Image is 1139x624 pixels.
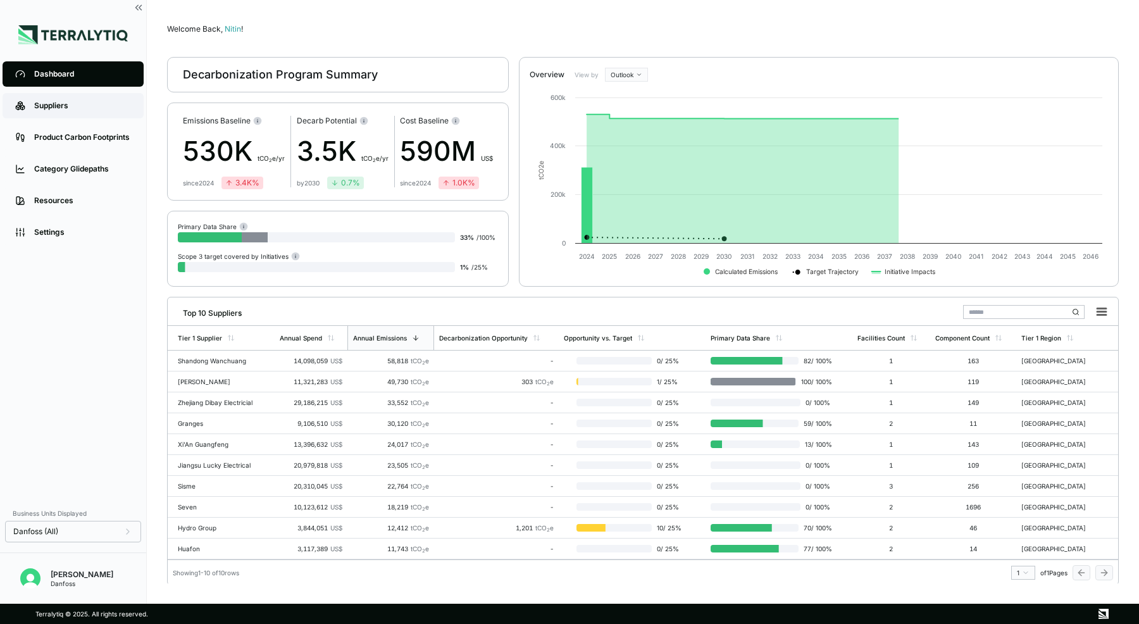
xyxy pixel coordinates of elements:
[935,399,1011,406] div: 149
[411,440,429,448] span: tCO e
[579,253,595,260] text: 2024
[857,399,926,406] div: 1
[857,440,926,448] div: 1
[439,357,553,365] div: -
[178,503,259,511] div: Seven
[854,253,869,260] text: 2036
[297,116,389,126] div: Decarb Potential
[935,461,1011,469] div: 109
[280,461,342,469] div: 20,979,818
[652,357,685,365] span: 0 / 25 %
[550,142,566,149] text: 400k
[361,154,389,162] span: t CO e/yr
[935,357,1011,365] div: 163
[178,524,259,532] div: Hydro Group
[1040,569,1067,577] span: of 1 Pages
[564,334,632,342] div: Opportunity vs. Target
[280,440,342,448] div: 13,396,632
[806,268,859,276] text: Target Trajectory
[648,253,663,260] text: 2027
[439,440,553,448] div: -
[652,440,685,448] span: 0 / 25 %
[178,357,259,365] div: Shandong Wanchuang
[652,399,685,406] span: 0 / 25 %
[330,482,342,490] span: US$
[799,420,832,427] span: 59 / 100 %
[330,440,342,448] span: US$
[537,165,545,168] tspan: 2
[330,357,342,365] span: US$
[225,24,243,34] span: Nitin
[935,545,1011,552] div: 14
[330,378,342,385] span: US$
[422,527,425,533] sub: 2
[173,303,242,318] div: Top 10 Suppliers
[857,378,926,385] div: 1
[352,357,429,365] div: 58,818
[652,524,685,532] span: 10 / 25 %
[280,334,322,342] div: Annual Spend
[353,334,407,342] div: Annual Emissions
[34,196,131,206] div: Resources
[400,131,493,172] div: 590M
[857,461,926,469] div: 1
[715,268,778,275] text: Calculated Emissions
[1021,420,1102,427] div: [GEOGRAPHIC_DATA]
[178,399,259,406] div: Zhejiang Dibay Electricial
[857,357,926,365] div: 1
[178,545,259,552] div: Huafon
[411,420,429,427] span: tCO e
[178,461,259,469] div: Jiangsu Lucky Electrical
[799,524,832,532] span: 70 / 100 %
[34,164,131,174] div: Category Glidepaths
[1021,378,1102,385] div: [GEOGRAPHIC_DATA]
[857,420,926,427] div: 2
[183,179,214,187] div: since 2024
[439,420,553,427] div: -
[652,545,685,552] span: 0 / 25 %
[173,569,239,577] div: Showing 1 - 10 of 10 rows
[352,378,429,385] div: 49,730
[900,253,915,260] text: 2038
[439,461,553,469] div: -
[422,444,425,449] sub: 2
[411,378,429,385] span: tCO e
[1021,482,1102,490] div: [GEOGRAPHIC_DATA]
[330,503,342,511] span: US$
[740,253,754,260] text: 2031
[183,116,285,126] div: Emissions Baseline
[225,178,259,188] div: 3.4K %
[373,158,376,163] sub: 2
[34,132,131,142] div: Product Carbon Footprints
[400,179,431,187] div: since 2024
[1021,545,1102,552] div: [GEOGRAPHIC_DATA]
[1021,334,1061,342] div: Tier 1 Region
[442,178,475,188] div: 1.0K %
[481,154,493,162] span: US$
[1060,253,1076,260] text: 2045
[411,503,429,511] span: tCO e
[352,440,429,448] div: 24,017
[183,131,285,172] div: 530K
[178,251,300,261] div: Scope 3 target covered by Initiatives
[796,378,832,385] span: 100 / 100 %
[800,399,832,406] span: 0 / 100 %
[762,253,778,260] text: 2032
[352,461,429,469] div: 23,505
[1011,566,1035,580] button: 1
[652,482,685,490] span: 0 / 25 %
[857,503,926,511] div: 2
[460,263,469,271] span: 1 %
[280,357,342,365] div: 14,098,059
[34,69,131,79] div: Dashboard
[269,158,272,163] sub: 2
[280,545,342,552] div: 3,117,389
[652,503,685,511] span: 0 / 25 %
[411,482,429,490] span: tCO e
[1021,503,1102,511] div: [GEOGRAPHIC_DATA]
[422,423,425,428] sub: 2
[280,503,342,511] div: 10,123,612
[1083,253,1099,260] text: 2046
[330,399,342,406] span: US$
[1017,569,1030,577] div: 1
